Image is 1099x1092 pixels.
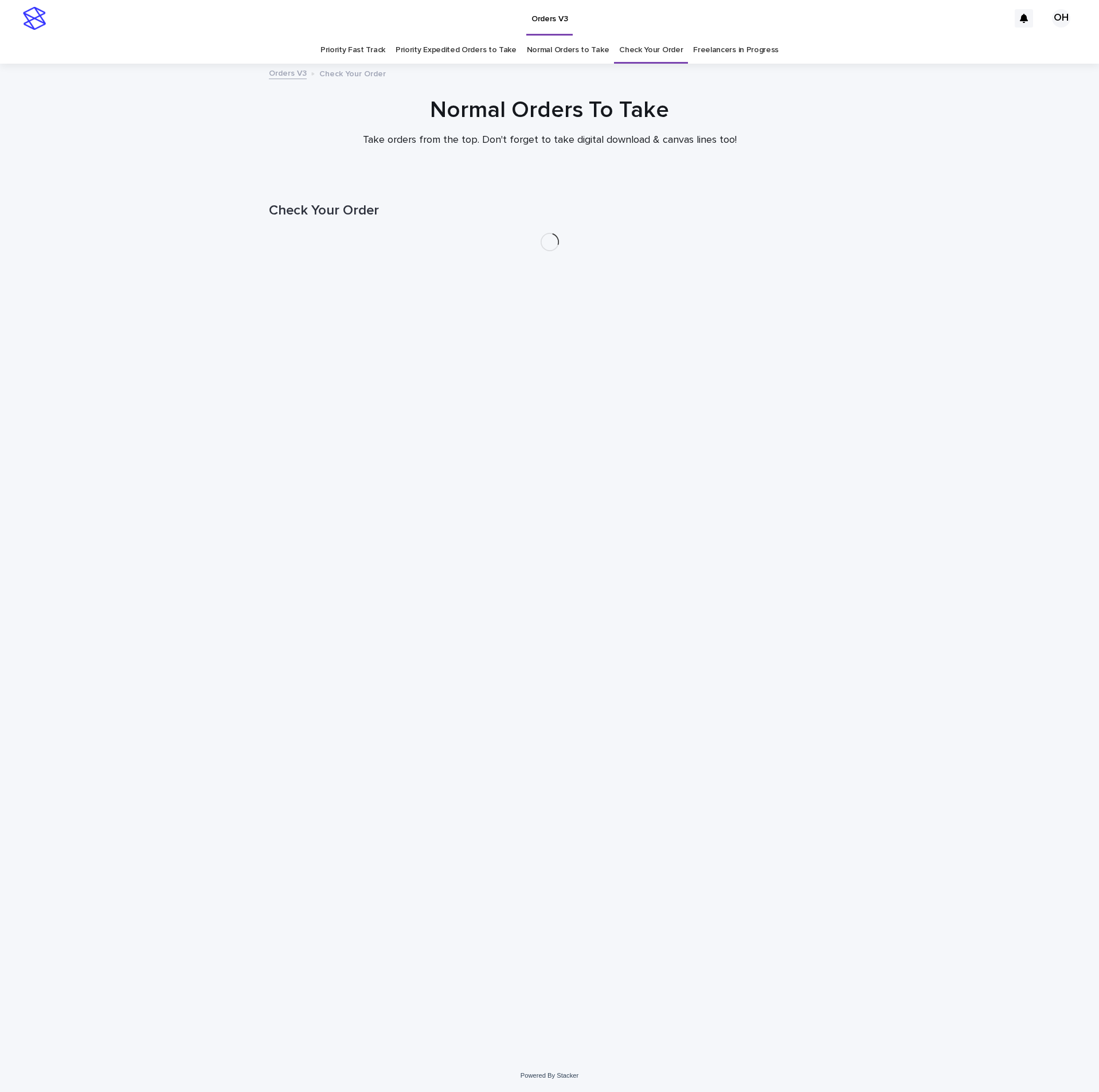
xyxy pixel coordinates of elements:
a: Powered By Stacker [521,1072,578,1079]
a: Freelancers in Progress [693,37,779,64]
a: Orders V3 [269,66,307,79]
h1: Normal Orders To Take [269,96,831,124]
img: stacker-logo-s-only.png [23,7,46,30]
h1: Check Your Order [269,202,831,219]
a: Normal Orders to Take [527,37,609,64]
a: Check Your Order [619,37,683,64]
p: Check Your Order [319,67,386,79]
a: Priority Expedited Orders to Take [396,37,517,64]
p: Take orders from the top. Don't forget to take digital download & canvas lines too! [320,134,779,147]
a: Priority Fast Track [320,37,385,64]
div: OH [1052,9,1070,28]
